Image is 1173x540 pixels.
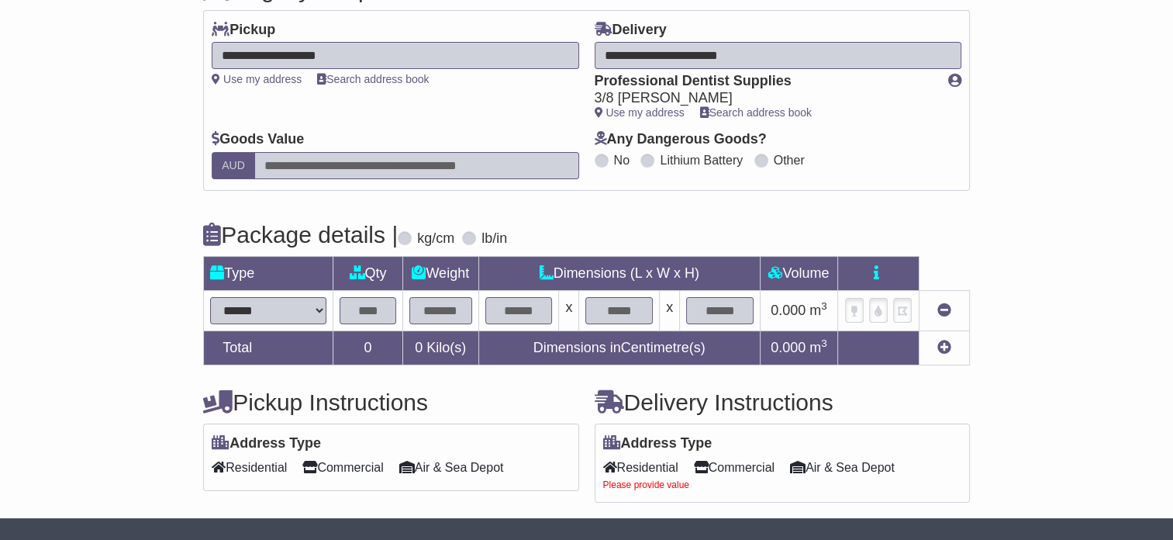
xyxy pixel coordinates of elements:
a: Search address book [700,106,812,119]
label: Address Type [603,435,712,452]
sup: 3 [821,300,827,312]
span: Commercial [302,455,383,479]
h4: Pickup Instructions [203,389,578,415]
label: kg/cm [417,230,454,247]
span: m [809,303,827,318]
a: Search address book [317,73,429,85]
div: Professional Dentist Supplies [595,73,933,90]
label: AUD [212,152,255,179]
sup: 3 [821,337,827,349]
td: Total [204,331,333,365]
td: Type [204,256,333,290]
div: 3/8 [PERSON_NAME] [595,90,933,107]
span: Residential [212,455,287,479]
div: Please provide value [603,479,961,490]
td: x [559,290,579,331]
a: Use my address [212,73,302,85]
label: Lithium Battery [660,153,743,168]
a: Add new item [937,340,951,355]
span: 0.000 [771,340,806,355]
td: Qty [333,256,403,290]
span: Commercial [694,455,775,479]
span: m [809,340,827,355]
td: Kilo(s) [402,331,478,365]
label: Goods Value [212,131,304,148]
label: Pickup [212,22,275,39]
label: lb/in [481,230,507,247]
td: 0 [333,331,403,365]
label: Any Dangerous Goods? [595,131,767,148]
label: No [614,153,630,168]
span: 0 [415,340,423,355]
a: Use my address [595,106,685,119]
span: Residential [603,455,678,479]
td: Dimensions in Centimetre(s) [478,331,760,365]
td: Weight [402,256,478,290]
span: 0.000 [771,303,806,318]
label: Address Type [212,435,321,452]
h4: Delivery Instructions [595,389,970,415]
span: Air & Sea Depot [790,455,895,479]
td: Dimensions (L x W x H) [478,256,760,290]
span: Air & Sea Depot [399,455,504,479]
label: Delivery [595,22,667,39]
h4: Package details | [203,222,398,247]
a: Remove this item [937,303,951,318]
td: Volume [760,256,837,290]
td: x [660,290,680,331]
label: Other [774,153,805,168]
